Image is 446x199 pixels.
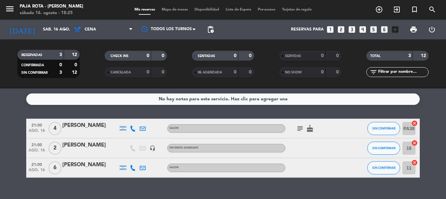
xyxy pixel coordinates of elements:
span: Cena [85,27,96,32]
i: looks_one [326,25,334,34]
strong: 0 [249,70,253,74]
i: subject [296,125,304,132]
strong: 3 [59,52,62,57]
span: Pre-acceso [254,8,279,11]
i: looks_4 [358,25,367,34]
div: [PERSON_NAME] [62,121,118,130]
i: menu [5,4,15,14]
strong: 12 [421,53,427,58]
span: SIN CONFIRMAR [21,71,48,74]
strong: 0 [147,70,149,74]
i: add_box [391,25,399,34]
span: 21:00 [29,121,45,129]
span: ago. 16 [29,129,45,136]
span: SIN CONFIRMAR [372,146,395,150]
div: LOG OUT [423,20,441,39]
div: sábado 16. agosto - 18:25 [20,10,83,16]
span: Disponibilidad [191,8,222,11]
i: cancel [411,140,418,146]
i: looks_two [337,25,345,34]
i: looks_3 [348,25,356,34]
strong: 0 [234,53,236,58]
strong: 0 [162,53,166,58]
span: 4 [49,122,61,135]
span: SALON [169,127,179,129]
span: Tarjetas de regalo [279,8,315,11]
strong: 0 [249,53,253,58]
div: PAJA ROTA - [PERSON_NAME] [20,3,83,10]
strong: 12 [72,52,78,57]
i: search [428,6,436,13]
span: pending_actions [207,26,214,33]
strong: 0 [147,53,149,58]
button: SIN CONFIRMAR [367,161,400,174]
span: SERVIDAS [285,54,301,58]
span: Lista de Espera [222,8,254,11]
span: RESERVADAS [21,53,42,57]
span: RE AGENDADA [198,71,222,74]
i: add_circle_outline [375,6,383,13]
i: power_settings_new [428,26,436,33]
span: Reservas para [291,27,324,32]
i: headset_mic [150,145,155,151]
input: Filtrar por nombre... [377,69,428,76]
strong: 12 [72,70,78,75]
i: looks_6 [380,25,389,34]
strong: 0 [162,70,166,74]
strong: 0 [336,53,340,58]
span: ago. 16 [29,148,45,156]
span: SENTADAS [198,54,215,58]
button: SIN CONFIRMAR [367,142,400,155]
i: cake [306,125,314,132]
span: 2 [49,142,61,155]
span: ago. 16 [29,168,45,175]
span: 6 [49,161,61,174]
span: 21:00 [29,141,45,148]
i: exit_to_app [393,6,401,13]
strong: 0 [321,70,324,74]
strong: 0 [321,53,324,58]
i: cancel [411,120,418,127]
i: [DATE] [5,22,40,37]
i: arrow_drop_down [61,26,69,33]
div: No hay notas para este servicio. Haz clic para agregar una [159,95,288,103]
span: 21:00 [29,160,45,168]
strong: 3 [408,53,411,58]
span: CANCELADA [111,71,131,74]
span: NO SHOW [285,71,302,74]
div: [PERSON_NAME] [62,161,118,169]
span: TOTAL [370,54,380,58]
i: looks_5 [369,25,378,34]
span: SIN CONFIRMAR [372,166,395,169]
span: CHECK INS [111,54,129,58]
div: [PERSON_NAME] [62,141,118,149]
span: Sin menú asignado [169,147,198,149]
span: CONFIRMADA [21,64,44,67]
strong: 0 [234,70,236,74]
i: turned_in_not [411,6,418,13]
strong: 0 [59,63,62,67]
span: SALON [169,166,179,169]
span: Mis reservas [131,8,158,11]
button: menu [5,4,15,16]
i: filter_list [370,68,377,76]
span: Mapa de mesas [158,8,191,11]
i: cancel [411,159,418,166]
strong: 3 [59,70,62,75]
span: SIN CONFIRMAR [372,127,395,130]
span: print [410,26,417,33]
strong: 0 [74,63,78,67]
button: SIN CONFIRMAR [367,122,400,135]
strong: 0 [336,70,340,74]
